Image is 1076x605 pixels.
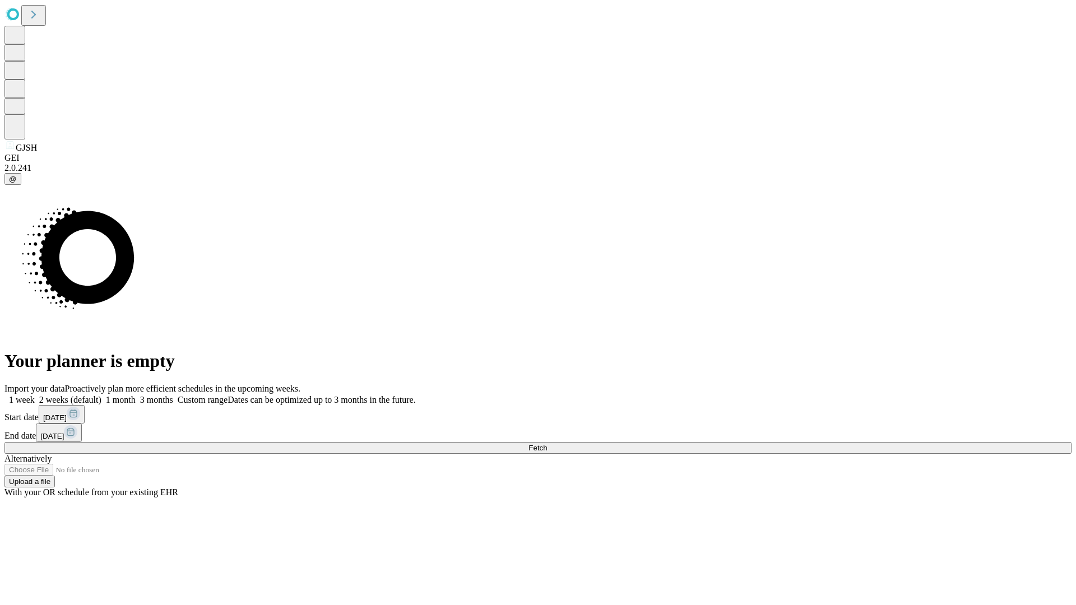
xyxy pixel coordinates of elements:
span: Alternatively [4,454,52,463]
button: Fetch [4,442,1072,454]
span: [DATE] [40,432,64,440]
span: 1 month [106,395,136,404]
span: With your OR schedule from your existing EHR [4,487,178,497]
span: Dates can be optimized up to 3 months in the future. [228,395,415,404]
span: @ [9,175,17,183]
span: Custom range [178,395,228,404]
span: [DATE] [43,413,67,422]
span: Proactively plan more efficient schedules in the upcoming weeks. [65,384,300,393]
span: 3 months [140,395,173,404]
span: Fetch [528,444,547,452]
button: Upload a file [4,476,55,487]
button: [DATE] [39,405,85,424]
div: End date [4,424,1072,442]
button: [DATE] [36,424,82,442]
span: Import your data [4,384,65,393]
button: @ [4,173,21,185]
h1: Your planner is empty [4,351,1072,371]
div: Start date [4,405,1072,424]
span: GJSH [16,143,37,152]
span: 2 weeks (default) [39,395,101,404]
span: 1 week [9,395,35,404]
div: GEI [4,153,1072,163]
div: 2.0.241 [4,163,1072,173]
